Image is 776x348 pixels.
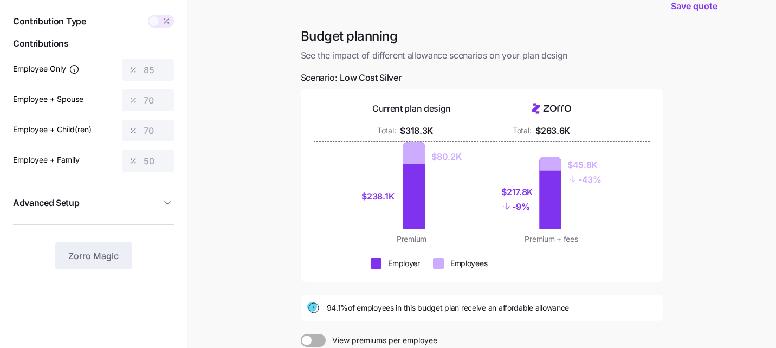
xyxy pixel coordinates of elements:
[431,150,461,164] div: $80.2K
[377,125,396,136] div: Total:
[13,15,86,28] span: Contribution Type
[535,124,570,138] div: $263.6K
[13,124,92,136] label: Employee + Child(ren)
[68,249,119,262] span: Zorro Magic
[326,334,437,347] span: View premiums per employee
[327,302,570,313] span: 94.1% of employees in this budget plan receive an affordable allowance
[372,102,451,115] div: Current plan design
[13,154,80,166] label: Employee + Family
[501,199,533,214] div: - 9%
[488,234,615,244] div: Premium + fees
[388,258,420,269] div: Employer
[13,37,174,50] span: Contributions
[301,49,663,62] span: See the impact of different allowance scenarios on your plan design
[501,185,533,199] div: $217.8K
[450,258,487,269] div: Employees
[301,71,402,85] span: Scenario:
[55,242,132,269] button: Zorro Magic
[567,172,602,186] div: - 43%
[513,125,531,136] div: Total:
[567,158,602,172] div: $45.8K
[348,234,475,244] div: Premium
[340,71,401,85] span: Low Cost Silver
[400,124,433,138] div: $318.3K
[361,190,397,203] div: $238.1K
[13,190,174,216] button: Advanced Setup
[13,196,80,210] span: Advanced Setup
[301,28,663,44] h1: Budget planning
[13,63,80,75] label: Employee Only
[13,93,83,105] label: Employee + Spouse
